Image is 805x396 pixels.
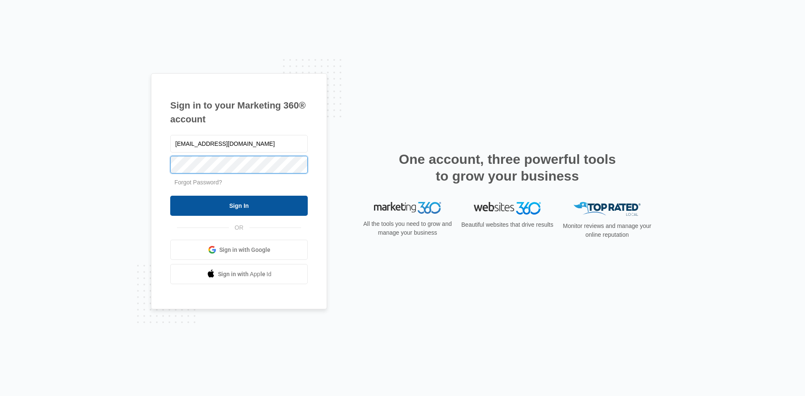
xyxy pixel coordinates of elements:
h2: One account, three powerful tools to grow your business [396,151,618,184]
p: All the tools you need to grow and manage your business [361,220,454,237]
a: Sign in with Google [170,240,308,260]
img: Websites 360 [474,202,541,214]
span: OR [229,223,249,232]
span: Sign in with Google [219,246,270,254]
span: Sign in with Apple Id [218,270,272,279]
a: Forgot Password? [174,179,222,186]
img: Top Rated Local [574,202,641,216]
input: Sign In [170,196,308,216]
img: Marketing 360 [374,202,441,214]
a: Sign in with Apple Id [170,264,308,284]
h1: Sign in to your Marketing 360® account [170,98,308,126]
p: Beautiful websites that drive results [460,220,554,229]
p: Monitor reviews and manage your online reputation [560,222,654,239]
input: Email [170,135,308,153]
